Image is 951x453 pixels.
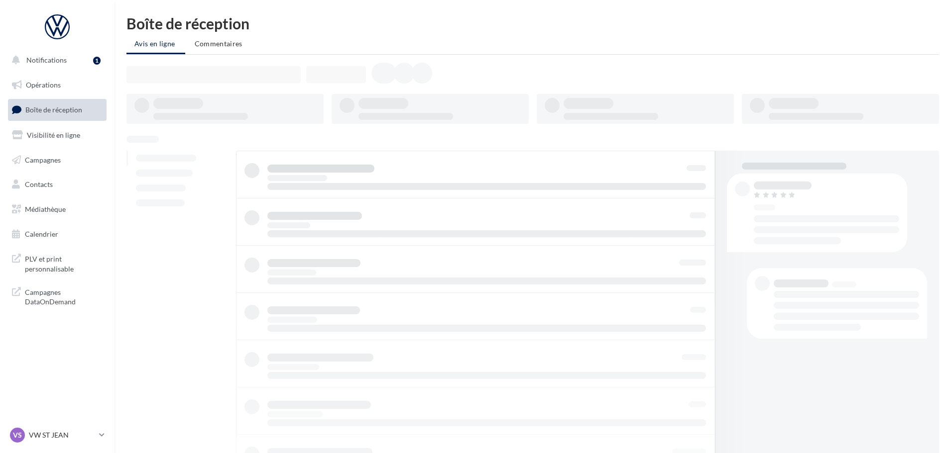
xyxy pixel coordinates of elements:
[6,174,109,195] a: Contacts
[29,430,95,440] p: VW ST JEAN
[6,248,109,277] a: PLV et print personnalisable
[6,281,109,311] a: Campagnes DataOnDemand
[25,252,103,273] span: PLV et print personnalisable
[6,75,109,95] a: Opérations
[13,430,22,440] span: VS
[6,224,109,245] a: Calendrier
[25,155,61,164] span: Campagnes
[8,426,107,445] a: VS VW ST JEAN
[27,131,80,139] span: Visibilité en ligne
[25,180,53,188] span: Contacts
[26,81,61,89] span: Opérations
[6,150,109,171] a: Campagnes
[25,230,58,238] span: Calendrier
[6,99,109,120] a: Boîte de réception
[195,39,242,48] span: Commentaires
[126,16,939,31] div: Boîte de réception
[93,57,101,65] div: 1
[25,205,66,213] span: Médiathèque
[6,199,109,220] a: Médiathèque
[26,56,67,64] span: Notifications
[25,105,82,114] span: Boîte de réception
[6,125,109,146] a: Visibilité en ligne
[25,285,103,307] span: Campagnes DataOnDemand
[6,50,105,71] button: Notifications 1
